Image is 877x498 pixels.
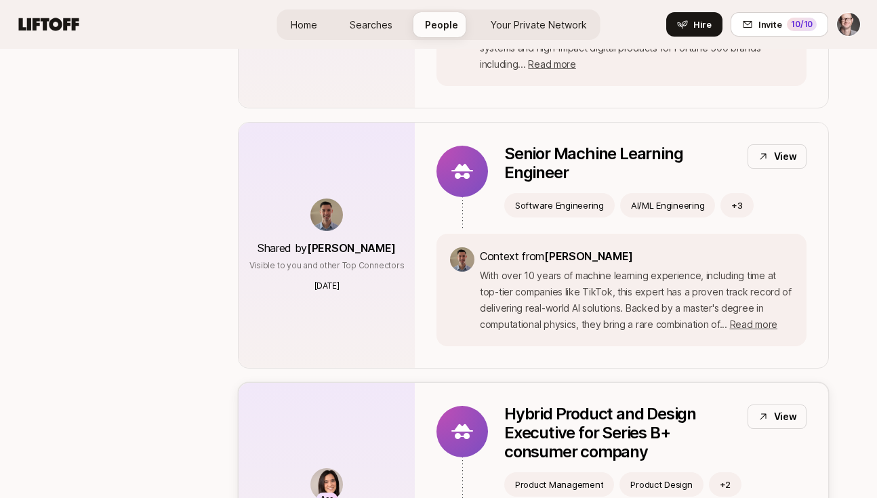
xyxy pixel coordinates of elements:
p: Hybrid Product and Design Executive for Series B+ consumer company [504,404,737,461]
span: Hire [693,18,712,31]
p: View [774,148,797,165]
p: Visible to you and other Top Connectors [249,260,405,272]
div: 10 /10 [787,18,817,31]
span: Invite [758,18,781,31]
span: Searches [350,18,392,32]
p: View [774,409,797,425]
p: Product Management [515,478,603,491]
span: Your Private Network [491,18,587,32]
span: [PERSON_NAME] [544,249,633,263]
button: Matt MacQueen [836,12,861,37]
a: People [414,12,469,37]
span: [PERSON_NAME] [307,241,396,255]
p: Software Engineering [515,199,604,212]
a: Your Private Network [480,12,598,37]
button: +2 [709,472,742,497]
button: Hire [666,12,722,37]
img: Matt MacQueen [837,13,860,36]
span: Home [291,18,317,32]
span: Read more [730,318,777,330]
span: Read more [528,58,575,70]
a: Home [280,12,328,37]
button: Invite10/10 [731,12,828,37]
button: +3 [720,193,754,217]
p: With over 10 years of machine learning experience, including time at top-tier companies like TikT... [480,268,793,333]
p: Shared by [258,239,396,257]
p: Product Design [630,478,692,491]
img: bf8f663c_42d6_4f7d_af6b_5f71b9527721.jpg [450,247,474,272]
p: AI/ML Engineering [631,199,705,212]
span: People [425,18,458,32]
a: Shared by[PERSON_NAME]Visible to you and other Top Connectors[DATE]Senior Machine Learning Engine... [238,122,829,369]
p: Senior Machine Learning Engineer [504,144,737,182]
img: bf8f663c_42d6_4f7d_af6b_5f71b9527721.jpg [310,199,343,231]
a: Searches [339,12,403,37]
p: [DATE] [314,280,340,292]
p: Context from [480,247,793,265]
